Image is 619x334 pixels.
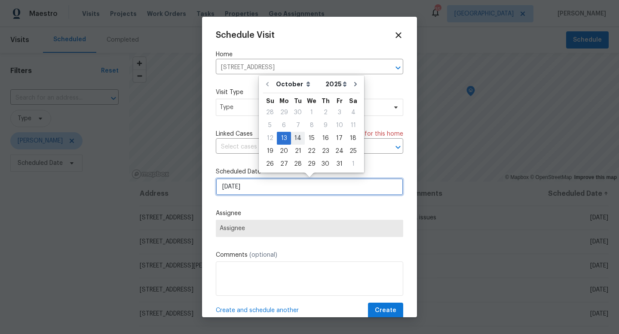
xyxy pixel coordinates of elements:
[216,178,403,195] input: M/D/YYYY
[322,98,330,104] abbr: Thursday
[216,31,275,39] span: Schedule Visit
[323,78,349,91] select: Year
[291,106,305,119] div: Tue Sep 30 2025
[216,130,253,138] span: Linked Cases
[277,132,291,144] div: 13
[319,158,332,170] div: 30
[305,132,319,144] div: 15
[332,106,346,118] div: 3
[263,132,277,144] div: 12
[305,132,319,145] div: Wed Oct 15 2025
[319,145,332,157] div: 23
[319,158,332,170] div: Thu Oct 30 2025
[346,106,360,118] div: 4
[249,252,277,258] span: (optional)
[346,119,360,132] div: Sat Oct 11 2025
[266,98,274,104] abbr: Sunday
[305,119,319,132] div: Wed Oct 08 2025
[277,106,291,119] div: Mon Sep 29 2025
[274,78,323,91] select: Month
[279,98,289,104] abbr: Monday
[337,98,343,104] abbr: Friday
[291,106,305,118] div: 30
[216,306,299,315] span: Create and schedule another
[319,106,332,118] div: 2
[305,145,319,158] div: Wed Oct 22 2025
[319,132,332,144] div: 16
[263,106,277,119] div: Sun Sep 28 2025
[263,158,277,170] div: Sun Oct 26 2025
[263,119,277,132] div: Sun Oct 05 2025
[216,140,379,154] input: Select cases
[305,106,319,118] div: 1
[216,209,403,218] label: Assignee
[216,251,403,259] label: Comments
[305,145,319,157] div: 22
[368,303,403,319] button: Create
[346,158,360,170] div: Sat Nov 01 2025
[263,158,277,170] div: 26
[277,106,291,118] div: 29
[277,158,291,170] div: 27
[319,119,332,131] div: 9
[305,158,319,170] div: 29
[346,106,360,119] div: Sat Oct 04 2025
[332,106,346,119] div: Fri Oct 03 2025
[263,145,277,158] div: Sun Oct 19 2025
[332,158,346,170] div: 31
[332,119,346,131] div: 10
[346,158,360,170] div: 1
[216,50,403,59] label: Home
[375,305,396,316] span: Create
[346,132,360,144] div: 18
[332,119,346,132] div: Fri Oct 10 2025
[277,158,291,170] div: Mon Oct 27 2025
[291,145,305,158] div: Tue Oct 21 2025
[216,167,403,176] label: Scheduled Date
[291,119,305,132] div: Tue Oct 07 2025
[346,145,360,158] div: Sat Oct 25 2025
[319,145,332,158] div: Thu Oct 23 2025
[277,119,291,131] div: 6
[332,132,346,145] div: Fri Oct 17 2025
[305,106,319,119] div: Wed Oct 01 2025
[305,158,319,170] div: Wed Oct 29 2025
[291,132,305,145] div: Tue Oct 14 2025
[216,61,379,74] input: Enter in an address
[263,132,277,145] div: Sun Oct 12 2025
[319,119,332,132] div: Thu Oct 09 2025
[277,145,291,158] div: Mon Oct 20 2025
[307,98,316,104] abbr: Wednesday
[332,158,346,170] div: Fri Oct 31 2025
[346,119,360,131] div: 11
[291,119,305,131] div: 7
[291,158,305,170] div: Tue Oct 28 2025
[277,119,291,132] div: Mon Oct 06 2025
[346,132,360,145] div: Sat Oct 18 2025
[392,62,404,74] button: Open
[291,132,305,144] div: 14
[277,132,291,145] div: Mon Oct 13 2025
[216,88,403,97] label: Visit Type
[332,132,346,144] div: 17
[294,98,302,104] abbr: Tuesday
[332,145,346,158] div: Fri Oct 24 2025
[332,145,346,157] div: 24
[261,76,274,93] button: Go to previous month
[263,145,277,157] div: 19
[291,145,305,157] div: 21
[319,132,332,145] div: Thu Oct 16 2025
[349,76,362,93] button: Go to next month
[392,141,404,153] button: Open
[394,30,403,40] span: Close
[277,145,291,157] div: 20
[263,106,277,118] div: 28
[319,106,332,119] div: Thu Oct 02 2025
[291,158,305,170] div: 28
[220,225,399,232] span: Assignee
[305,119,319,131] div: 8
[346,145,360,157] div: 25
[220,103,387,112] span: Type
[263,119,277,131] div: 5
[349,98,357,104] abbr: Saturday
